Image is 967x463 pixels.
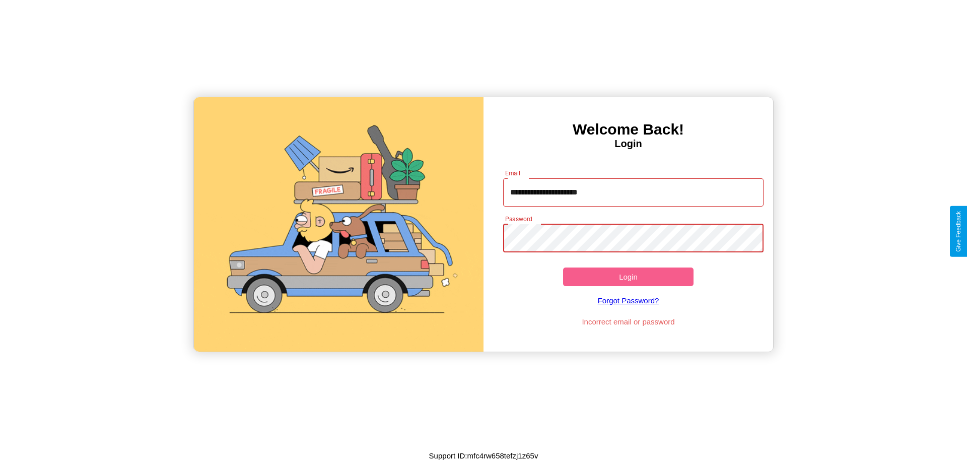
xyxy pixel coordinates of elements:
[483,121,773,138] h3: Welcome Back!
[194,97,483,352] img: gif
[955,211,962,252] div: Give Feedback
[429,449,538,462] p: Support ID: mfc4rw658tefzj1z65v
[563,268,694,286] button: Login
[505,169,521,177] label: Email
[498,286,759,315] a: Forgot Password?
[483,138,773,150] h4: Login
[505,215,532,223] label: Password
[498,315,759,328] p: Incorrect email or password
